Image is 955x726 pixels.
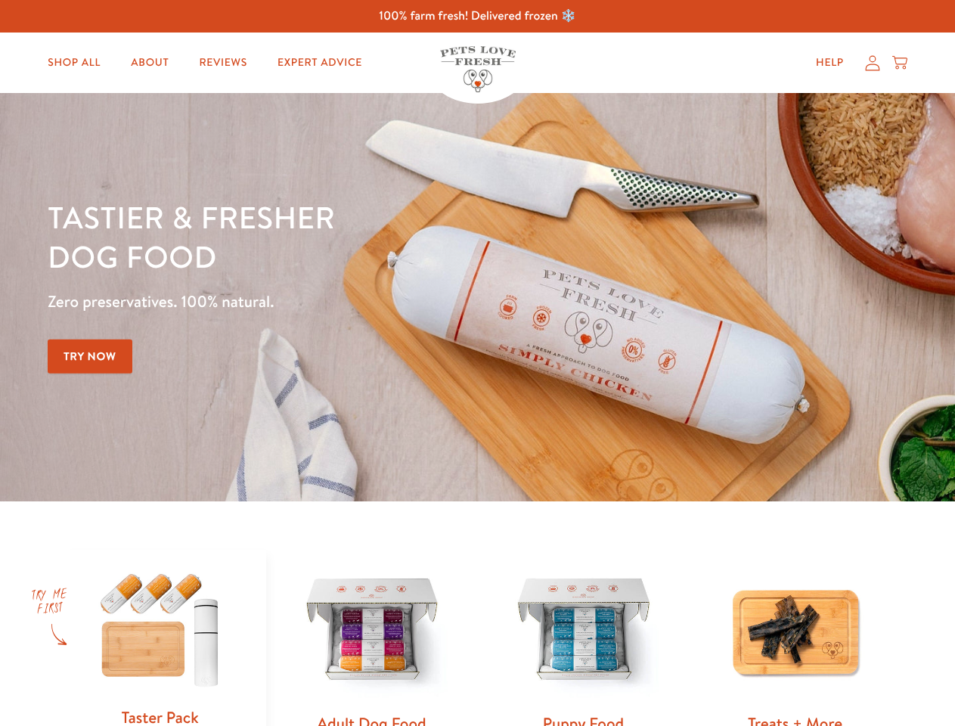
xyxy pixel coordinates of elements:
a: Reviews [187,48,259,78]
h1: Tastier & fresher dog food [48,197,621,276]
a: Help [804,48,856,78]
p: Zero preservatives. 100% natural. [48,288,621,315]
a: Expert Advice [265,48,374,78]
a: Shop All [36,48,113,78]
a: About [119,48,181,78]
a: Try Now [48,340,132,374]
img: Pets Love Fresh [440,46,516,92]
